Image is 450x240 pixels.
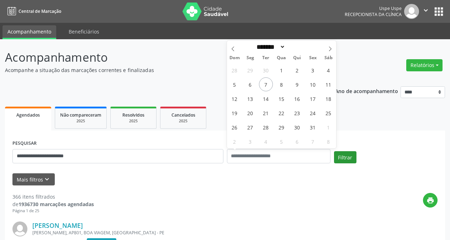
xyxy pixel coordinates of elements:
span: Seg [242,56,258,60]
span: Outubro 18, 2025 [322,92,335,106]
span: Sáb [321,56,336,60]
a: Beneficiários [64,25,104,38]
span: Resolvidos [122,112,144,118]
button:  [419,4,433,19]
span: Outubro 26, 2025 [228,120,242,134]
span: Novembro 4, 2025 [259,134,273,148]
button: Mais filtroskeyboard_arrow_down [12,173,55,186]
button: apps [433,5,445,18]
button: print [423,193,438,208]
select: Month [254,43,286,51]
label: PESQUISAR [12,138,37,149]
p: Ano de acompanhamento [335,86,398,95]
span: Outubro 28, 2025 [259,120,273,134]
p: Acompanhamento [5,48,313,66]
a: Central de Marcação [5,5,61,17]
span: Outubro 27, 2025 [243,120,257,134]
span: Outubro 2, 2025 [290,63,304,77]
span: Outubro 25, 2025 [322,106,335,120]
span: Qua [274,56,289,60]
div: [PERSON_NAME], AP801, BOA VIAGEM, [GEOGRAPHIC_DATA] - PE [32,230,331,236]
p: Acompanhe a situação das marcações correntes e finalizadas [5,66,313,74]
span: Outubro 21, 2025 [259,106,273,120]
input: Year [285,43,309,51]
span: Outubro 11, 2025 [322,77,335,91]
span: Outubro 29, 2025 [275,120,288,134]
span: Dom [227,56,243,60]
span: Novembro 6, 2025 [290,134,304,148]
span: Novembro 3, 2025 [243,134,257,148]
div: de [12,200,94,208]
span: Outubro 23, 2025 [290,106,304,120]
div: 366 itens filtrados [12,193,94,200]
span: Setembro 28, 2025 [228,63,242,77]
span: Qui [289,56,305,60]
i: print [427,196,434,204]
button: Filtrar [334,151,356,163]
span: Outubro 31, 2025 [306,120,320,134]
span: Outubro 5, 2025 [228,77,242,91]
span: Novembro 7, 2025 [306,134,320,148]
span: Novembro 1, 2025 [322,120,335,134]
span: Novembro 8, 2025 [322,134,335,148]
span: Outubro 4, 2025 [322,63,335,77]
span: Recepcionista da clínica [345,11,402,17]
span: Outubro 19, 2025 [228,106,242,120]
span: Outubro 10, 2025 [306,77,320,91]
span: Outubro 8, 2025 [275,77,288,91]
img: img [12,221,27,236]
span: Outubro 3, 2025 [306,63,320,77]
div: 2025 [116,118,151,124]
span: Outubro 1, 2025 [275,63,288,77]
span: Outubro 14, 2025 [259,92,273,106]
button: Relatórios [406,59,443,71]
span: Outubro 7, 2025 [259,77,273,91]
span: Setembro 30, 2025 [259,63,273,77]
span: Outubro 6, 2025 [243,77,257,91]
span: Outubro 12, 2025 [228,92,242,106]
span: Outubro 17, 2025 [306,92,320,106]
div: Página 1 de 25 [12,208,94,214]
span: Agendados [16,112,40,118]
span: Outubro 9, 2025 [290,77,304,91]
span: Sex [305,56,321,60]
span: Não compareceram [60,112,101,118]
i: keyboard_arrow_down [43,175,51,183]
span: Outubro 20, 2025 [243,106,257,120]
span: Novembro 2, 2025 [228,134,242,148]
div: Uspe Uspe [345,5,402,11]
div: 2025 [60,118,101,124]
a: [PERSON_NAME] [32,221,83,229]
span: Central de Marcação [18,8,61,14]
span: Novembro 5, 2025 [275,134,288,148]
div: 2025 [165,118,201,124]
span: Outubro 16, 2025 [290,92,304,106]
img: img [404,4,419,19]
span: Ter [258,56,274,60]
span: Outubro 13, 2025 [243,92,257,106]
i:  [422,6,430,14]
span: Outubro 22, 2025 [275,106,288,120]
span: Outubro 30, 2025 [290,120,304,134]
span: Outubro 15, 2025 [275,92,288,106]
strong: 1936730 marcações agendadas [18,201,94,208]
a: Acompanhamento [2,25,56,39]
span: Setembro 29, 2025 [243,63,257,77]
span: Cancelados [171,112,195,118]
span: Outubro 24, 2025 [306,106,320,120]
